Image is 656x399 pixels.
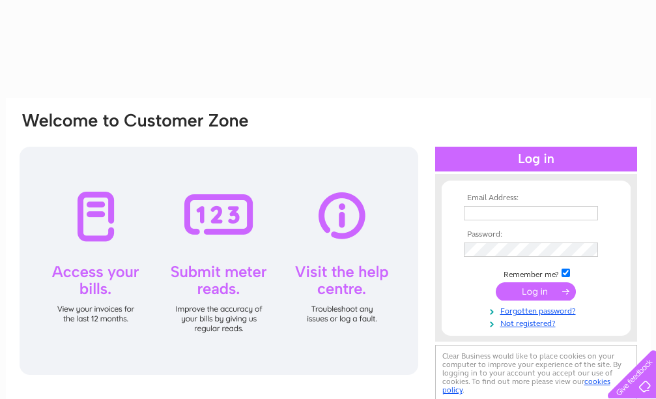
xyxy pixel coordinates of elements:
a: cookies policy [442,377,610,394]
a: Forgotten password? [464,304,612,316]
th: Email Address: [461,194,612,203]
th: Password: [461,230,612,239]
td: Remember me? [461,267,612,280]
input: Submit [496,282,576,301]
a: Not registered? [464,316,612,329]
